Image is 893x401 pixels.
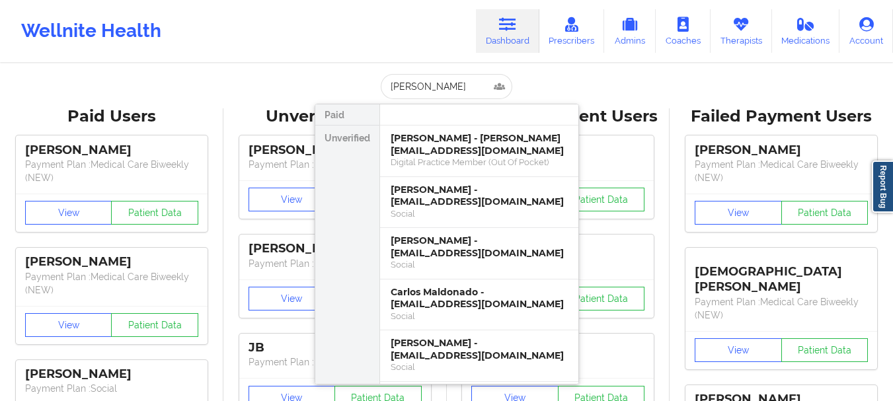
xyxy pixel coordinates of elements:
button: Patient Data [781,338,869,362]
div: Social [391,208,568,219]
div: [DEMOGRAPHIC_DATA][PERSON_NAME] [695,254,868,295]
a: Admins [604,9,656,53]
div: [PERSON_NAME] - [EMAIL_ADDRESS][DOMAIN_NAME] [391,235,568,259]
a: Therapists [711,9,772,53]
div: [PERSON_NAME] - [EMAIL_ADDRESS][DOMAIN_NAME] [391,184,568,208]
p: Payment Plan : Social [25,382,198,395]
p: Payment Plan : Medical Care Biweekly (NEW) [25,270,198,297]
p: Payment Plan : Medical Care Biweekly (NEW) [695,295,868,322]
p: Payment Plan : Unmatched Plan [249,158,422,171]
a: Report Bug [872,161,893,213]
button: View [249,287,336,310]
p: Payment Plan : Unmatched Plan [249,355,422,369]
button: Patient Data [781,201,869,225]
div: Paid Users [9,106,214,127]
button: View [695,338,782,362]
div: Carlos Maldonado - [EMAIL_ADDRESS][DOMAIN_NAME] [391,286,568,310]
div: Unverified Users [233,106,438,127]
div: [PERSON_NAME] - [PERSON_NAME][EMAIL_ADDRESS][DOMAIN_NAME] [391,132,568,157]
div: [PERSON_NAME] - [EMAIL_ADDRESS][DOMAIN_NAME] [391,337,568,361]
button: View [249,188,336,211]
button: Patient Data [558,188,645,211]
div: Digital Practice Member (Out Of Pocket) [391,157,568,168]
div: [PERSON_NAME] [695,143,868,158]
button: Patient Data [558,287,645,310]
div: Social [391,361,568,373]
button: View [25,313,112,337]
button: View [695,201,782,225]
div: [PERSON_NAME] [25,143,198,158]
a: Dashboard [476,9,539,53]
div: Failed Payment Users [679,106,884,127]
button: Patient Data [111,201,198,225]
div: JB [249,340,422,355]
div: Social [391,310,568,322]
button: View [25,201,112,225]
div: Social [391,259,568,270]
p: Payment Plan : Unmatched Plan [249,257,422,270]
div: Paid [315,104,379,126]
button: Patient Data [111,313,198,337]
a: Account [839,9,893,53]
a: Prescribers [539,9,605,53]
div: [PERSON_NAME] [25,254,198,270]
p: Payment Plan : Medical Care Biweekly (NEW) [695,158,868,184]
div: [PERSON_NAME] [249,241,422,256]
div: [PERSON_NAME] [25,367,198,382]
a: Coaches [656,9,711,53]
p: Payment Plan : Medical Care Biweekly (NEW) [25,158,198,184]
div: [PERSON_NAME] [249,143,422,158]
a: Medications [772,9,840,53]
